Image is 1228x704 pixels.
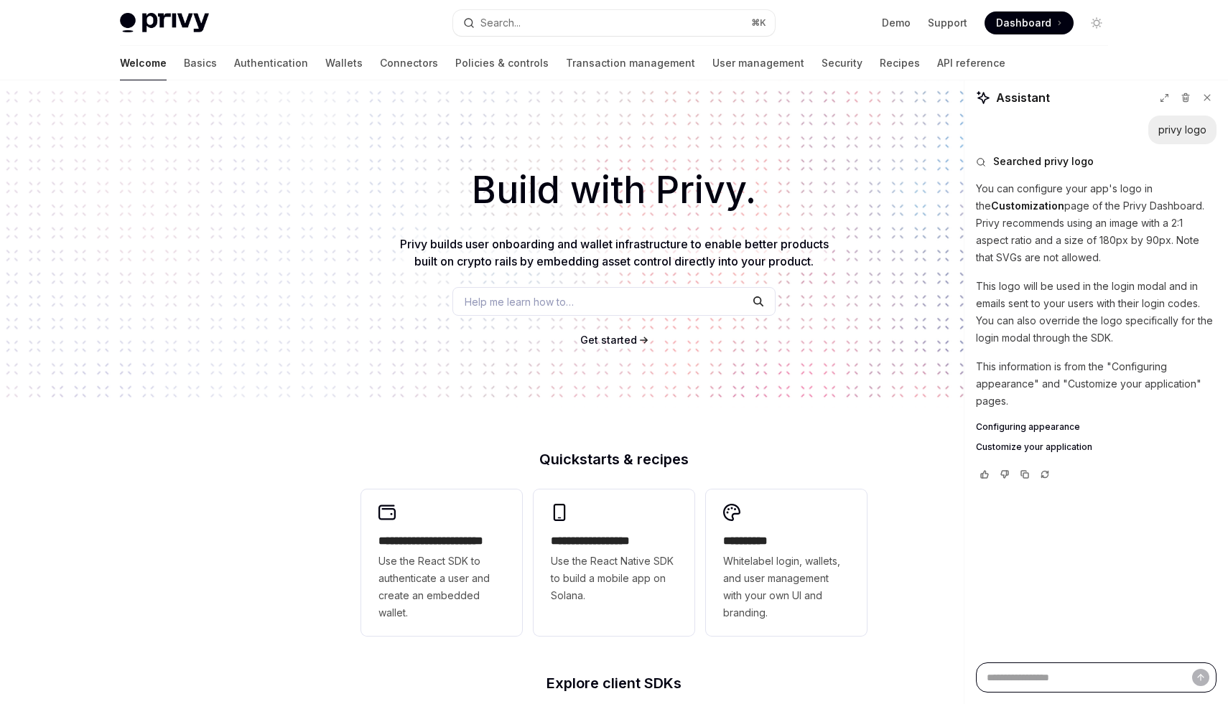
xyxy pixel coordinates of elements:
span: Customize your application [976,441,1092,453]
textarea: Ask a question... [976,662,1217,693]
a: Connectors [380,46,438,80]
span: Help me learn how to… [465,294,574,309]
button: Searched privy logo [976,154,1217,169]
p: You can configure your app's logo in the page of the Privy Dashboard. Privy recommends using an i... [976,180,1217,266]
div: privy logo [1158,123,1206,137]
h1: Build with Privy. [23,162,1205,218]
a: Security [822,46,862,80]
strong: Customization [991,200,1064,212]
button: Vote that response was good [976,467,993,482]
img: light logo [120,13,209,33]
a: Demo [882,16,911,30]
a: Customize your application [976,441,1217,453]
a: Recipes [880,46,920,80]
a: **** **** **** ***Use the React Native SDK to build a mobile app on Solana. [534,489,694,636]
a: Configuring appearance [976,421,1217,433]
p: This information is from the "Configuring appearance" and "Customize your application" pages. [976,358,1217,410]
button: Vote that response was not good [996,467,1013,482]
a: Basics [184,46,217,80]
button: Copy chat response [1016,467,1033,482]
span: Dashboard [996,16,1051,30]
span: Whitelabel login, wallets, and user management with your own UI and branding. [723,553,850,621]
a: Authentication [234,46,308,80]
a: Wallets [325,46,363,80]
a: Welcome [120,46,167,80]
button: Toggle dark mode [1085,11,1108,34]
h2: Quickstarts & recipes [361,452,867,466]
a: Support [928,16,967,30]
span: Use the React SDK to authenticate a user and create an embedded wallet. [378,553,505,621]
div: Search... [480,14,521,32]
a: Get started [580,333,637,347]
span: Searched privy logo [993,154,1094,169]
span: Assistant [996,89,1050,106]
span: Configuring appearance [976,421,1080,433]
a: User management [712,46,804,80]
a: **** *****Whitelabel login, wallets, and user management with your own UI and branding. [706,489,867,636]
span: Privy builds user onboarding and wallet infrastructure to enable better products built on crypto ... [400,237,829,268]
a: API reference [937,46,1005,80]
p: This logo will be used in the login modal and in emails sent to your users with their login codes... [976,278,1217,347]
span: ⌘ K [751,17,766,29]
a: Transaction management [566,46,695,80]
a: Policies & controls [455,46,549,80]
span: Use the React Native SDK to build a mobile app on Solana. [551,553,677,604]
a: Dashboard [985,11,1074,34]
button: Send message [1192,669,1209,686]
button: Reload last chat [1036,467,1053,482]
button: Search...⌘K [453,10,775,36]
span: Get started [580,334,637,346]
h2: Explore client SDKs [361,676,867,690]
